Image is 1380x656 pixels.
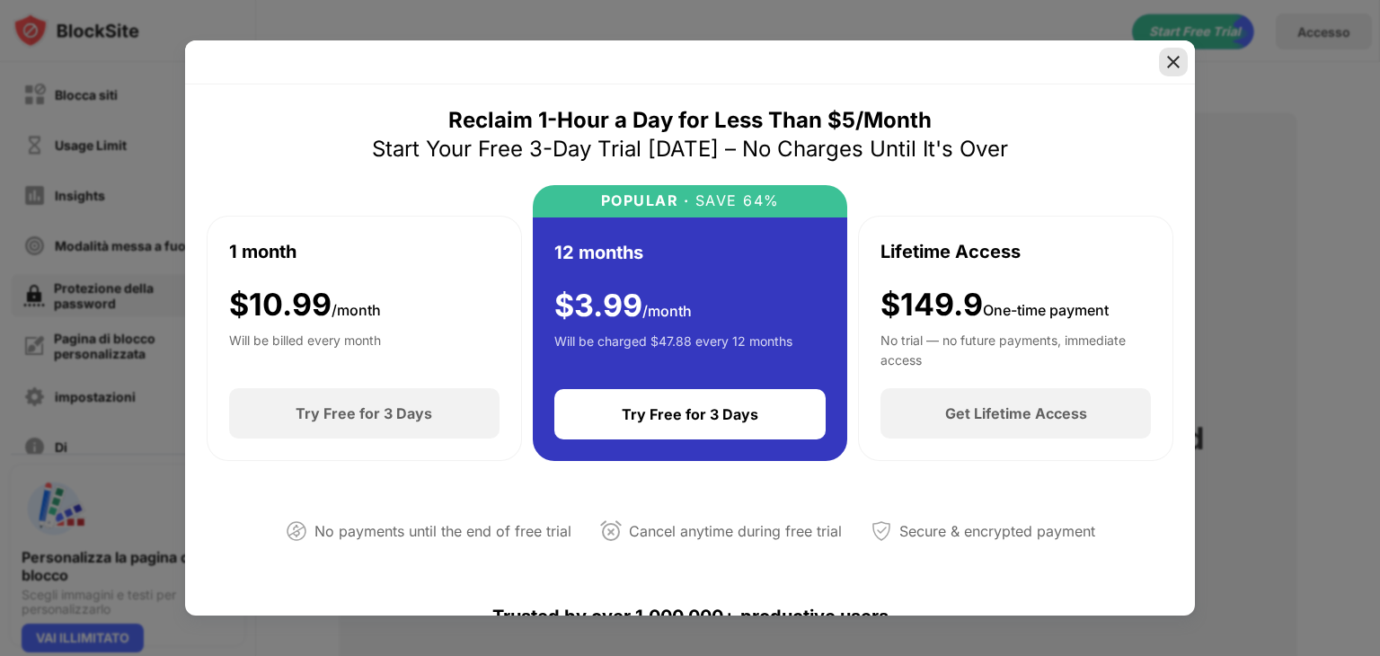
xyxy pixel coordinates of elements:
[871,520,892,542] img: secured-payment
[642,302,692,320] span: /month
[601,192,690,209] div: POPULAR ·
[372,135,1008,164] div: Start Your Free 3-Day Trial [DATE] – No Charges Until It's Over
[689,192,780,209] div: SAVE 64%
[899,519,1095,545] div: Secure & encrypted payment
[880,287,1109,324] div: $149.9
[286,520,307,542] img: not-paying
[629,519,842,545] div: Cancel anytime during free trial
[554,288,692,324] div: $ 3.99
[314,519,571,545] div: No payments until the end of free trial
[554,332,792,368] div: Will be charged $47.88 every 12 months
[622,405,758,423] div: Try Free for 3 Days
[880,238,1021,265] div: Lifetime Access
[229,331,381,367] div: Will be billed every month
[229,238,296,265] div: 1 month
[296,404,432,422] div: Try Free for 3 Days
[554,239,643,266] div: 12 months
[983,301,1109,319] span: One-time payment
[332,301,381,319] span: /month
[448,106,932,135] div: Reclaim 1-Hour a Day for Less Than $5/Month
[600,520,622,542] img: cancel-anytime
[945,404,1087,422] div: Get Lifetime Access
[880,331,1151,367] div: No trial — no future payments, immediate access
[229,287,381,324] div: $ 10.99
